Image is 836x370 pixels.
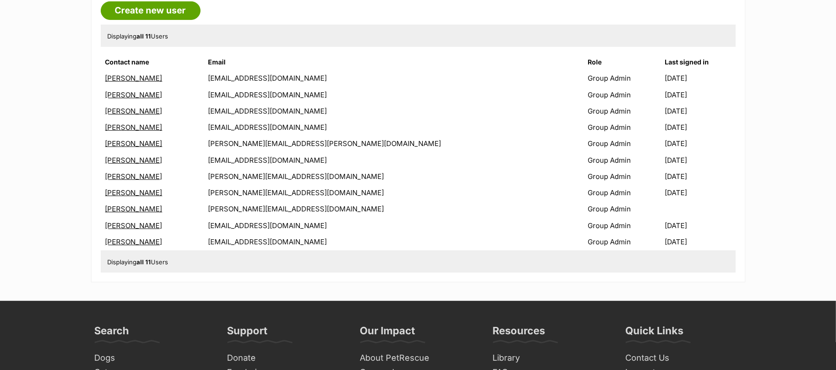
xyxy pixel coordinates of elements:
[102,55,203,70] th: Contact name
[584,153,664,168] td: Group Admin
[356,351,480,365] a: About PetRescue
[665,120,735,135] td: [DATE]
[360,324,415,343] h3: Our Impact
[665,153,735,168] td: [DATE]
[204,185,583,200] td: [PERSON_NAME][EMAIL_ADDRESS][DOMAIN_NAME]
[101,1,201,20] a: Create new user
[108,258,168,266] span: Displaying Users
[665,70,735,86] td: [DATE]
[665,55,735,70] th: Last signed in
[105,107,162,115] a: [PERSON_NAME]
[105,237,162,246] a: [PERSON_NAME]
[105,74,162,83] a: [PERSON_NAME]
[105,204,162,213] a: [PERSON_NAME]
[493,324,545,343] h3: Resources
[584,55,664,70] th: Role
[105,221,162,230] a: [PERSON_NAME]
[665,169,735,184] td: [DATE]
[584,234,664,249] td: Group Admin
[584,87,664,102] td: Group Admin
[137,258,151,266] strong: all 11
[665,87,735,102] td: [DATE]
[584,70,664,86] td: Group Admin
[665,136,735,151] td: [DATE]
[105,172,162,181] a: [PERSON_NAME]
[665,218,735,233] td: [DATE]
[204,153,583,168] td: [EMAIL_ADDRESS][DOMAIN_NAME]
[224,351,347,365] a: Donate
[227,324,268,343] h3: Support
[665,185,735,200] td: [DATE]
[584,169,664,184] td: Group Admin
[105,156,162,165] a: [PERSON_NAME]
[108,32,168,40] span: Displaying Users
[584,136,664,151] td: Group Admin
[584,120,664,135] td: Group Admin
[95,324,130,343] h3: Search
[91,351,214,365] a: Dogs
[105,139,162,148] a: [PERSON_NAME]
[204,120,583,135] td: [EMAIL_ADDRESS][DOMAIN_NAME]
[584,103,664,119] td: Group Admin
[204,201,583,217] td: [PERSON_NAME][EMAIL_ADDRESS][DOMAIN_NAME]
[665,103,735,119] td: [DATE]
[204,55,583,70] th: Email
[204,87,583,102] td: [EMAIL_ADDRESS][DOMAIN_NAME]
[626,324,684,343] h3: Quick Links
[137,32,151,40] strong: all 11
[584,201,664,217] td: Group Admin
[204,136,583,151] td: [PERSON_NAME][EMAIL_ADDRESS][PERSON_NAME][DOMAIN_NAME]
[204,218,583,233] td: [EMAIL_ADDRESS][DOMAIN_NAME]
[204,103,583,119] td: [EMAIL_ADDRESS][DOMAIN_NAME]
[665,234,735,249] td: [DATE]
[204,70,583,86] td: [EMAIL_ADDRESS][DOMAIN_NAME]
[204,234,583,249] td: [EMAIL_ADDRESS][DOMAIN_NAME]
[105,123,162,132] a: [PERSON_NAME]
[622,351,745,365] a: Contact Us
[584,185,664,200] td: Group Admin
[489,351,613,365] a: Library
[105,90,162,99] a: [PERSON_NAME]
[204,169,583,184] td: [PERSON_NAME][EMAIL_ADDRESS][DOMAIN_NAME]
[584,218,664,233] td: Group Admin
[105,188,162,197] a: [PERSON_NAME]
